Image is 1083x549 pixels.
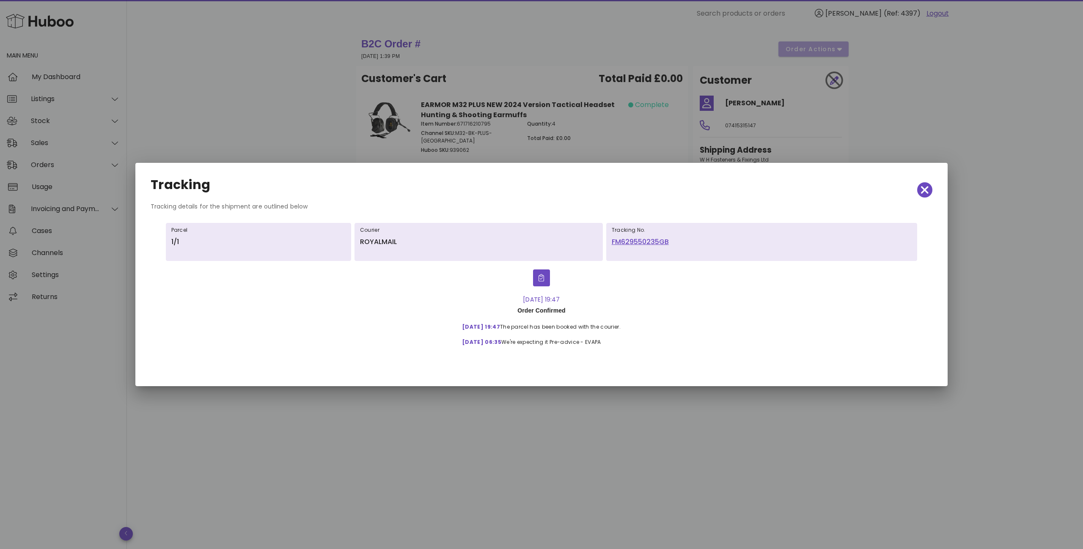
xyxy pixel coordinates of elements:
p: ROYALMAIL [360,237,597,247]
div: Order Confirmed [456,304,627,317]
span: [DATE] 19:47 [462,323,500,330]
div: The parcel has been booked with the courier. [456,317,627,332]
h6: Courier [360,227,597,233]
div: Tracking details for the shipment are outlined below [144,202,939,218]
h6: Parcel [171,227,346,233]
h6: Tracking No. [612,227,912,233]
a: FM629550235GB [612,237,912,247]
p: 1/1 [171,237,346,247]
div: We're expecting it Pre-advice - EVAPA [456,332,627,347]
div: [DATE] 19:47 [456,295,627,304]
h2: Tracking [151,178,210,192]
span: [DATE] 06:35 [462,338,501,346]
